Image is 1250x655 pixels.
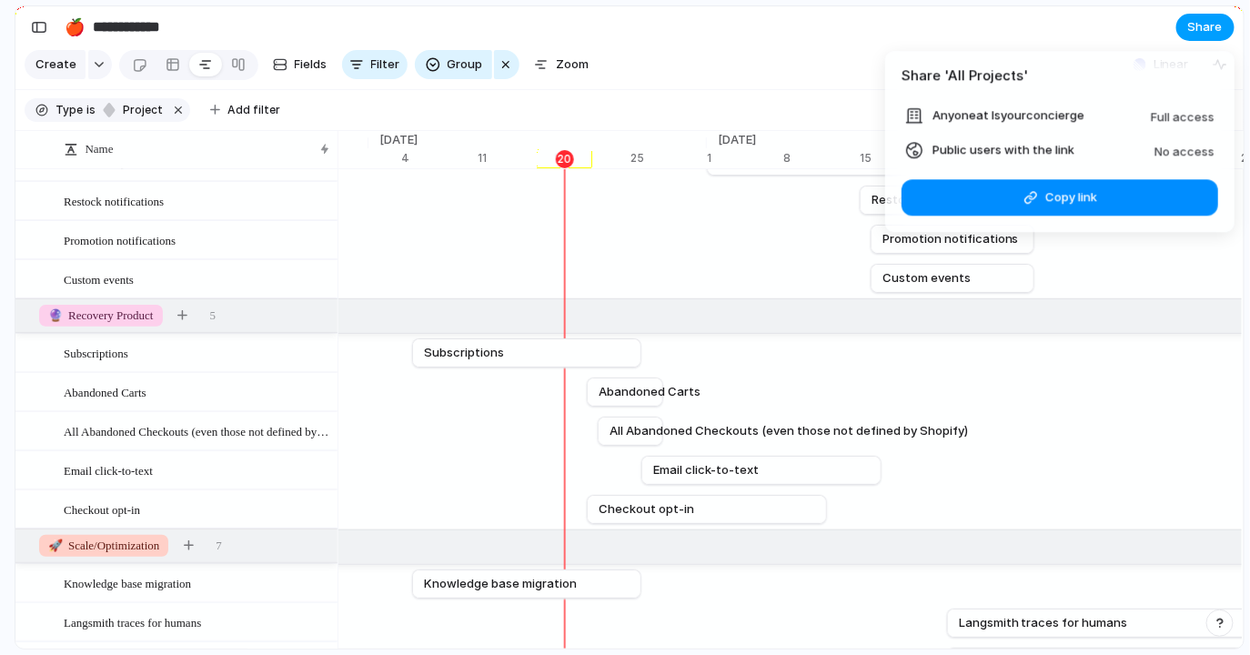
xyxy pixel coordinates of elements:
span: Copy link [1045,188,1097,207]
span: Full access [1151,109,1215,124]
button: Copy link [902,179,1218,216]
span: Anyone at Isyourconcierge [932,106,1084,125]
span: No access [1154,144,1215,158]
h4: Share ' All Projects ' [902,65,1218,86]
span: Public users with the link [932,141,1074,159]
